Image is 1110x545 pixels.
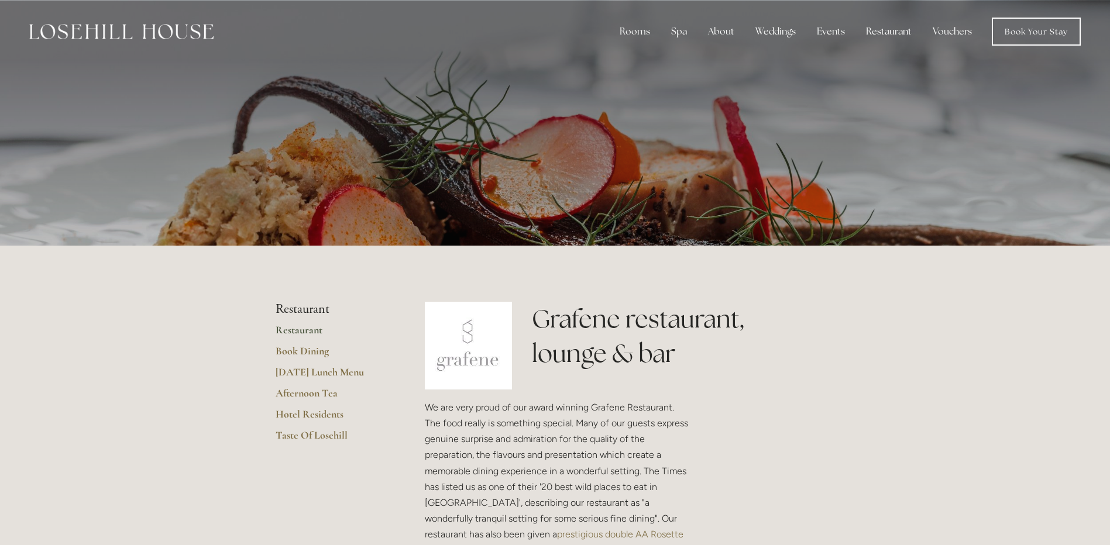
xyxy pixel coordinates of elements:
[276,344,387,365] a: Book Dining
[29,24,214,39] img: Losehill House
[992,18,1081,46] a: Book Your Stay
[807,20,854,43] div: Events
[746,20,805,43] div: Weddings
[276,408,387,429] a: Hotel Residents
[532,302,834,371] h1: Grafene restaurant, lounge & bar
[276,387,387,408] a: Afternoon Tea
[276,365,387,387] a: [DATE] Lunch Menu
[276,429,387,450] a: Taste Of Losehill
[276,323,387,344] a: Restaurant
[425,302,513,389] img: grafene.jpg
[699,20,744,43] div: About
[276,302,387,317] li: Restaurant
[662,20,696,43] div: Spa
[857,20,921,43] div: Restaurant
[610,20,659,43] div: Rooms
[923,20,981,43] a: Vouchers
